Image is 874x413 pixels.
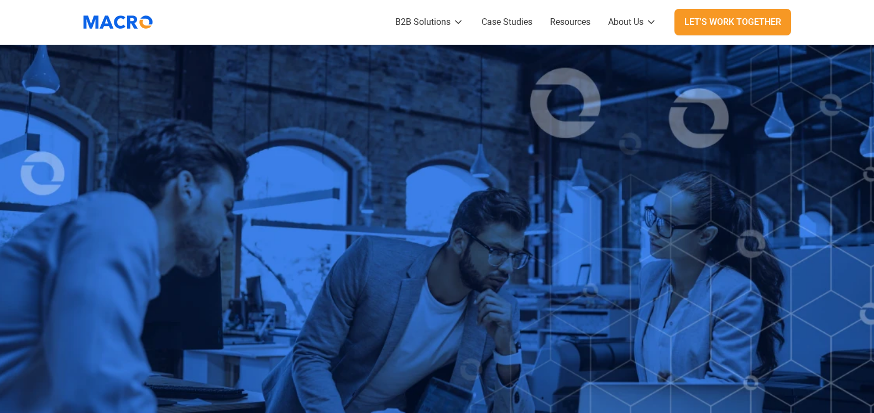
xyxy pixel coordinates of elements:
[608,15,643,29] div: About Us
[674,9,791,35] a: Let's Work Together
[78,8,158,36] img: Macromator Logo
[684,15,781,29] div: Let's Work Together
[83,8,161,36] a: home
[395,15,451,29] div: B2B Solutions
